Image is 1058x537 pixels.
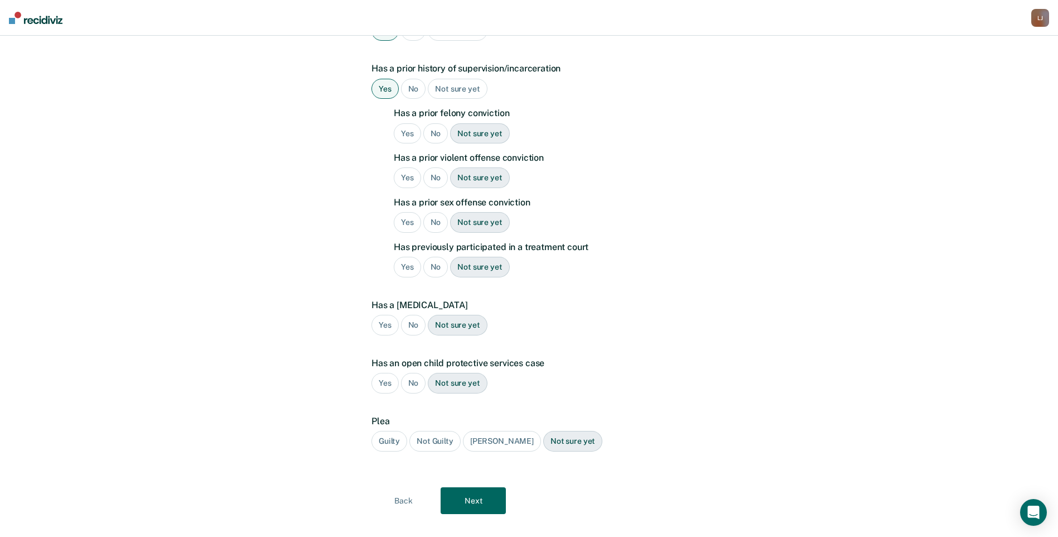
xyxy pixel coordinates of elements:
[394,242,681,252] label: Has previously participated in a treatment court
[394,123,421,144] div: Yes
[371,63,681,74] label: Has a prior history of supervision/incarceration
[371,416,681,426] label: Plea
[371,487,436,514] button: Back
[1031,9,1049,27] div: L J
[450,123,509,144] div: Not sure yet
[394,152,681,163] label: Has a prior violent offense conviction
[394,212,421,233] div: Yes
[441,487,506,514] button: Next
[401,315,426,335] div: No
[409,431,461,452] div: Not Guilty
[1031,9,1049,27] button: LJ
[394,108,681,118] label: Has a prior felony conviction
[428,79,487,99] div: Not sure yet
[401,79,426,99] div: No
[371,300,681,310] label: Has a [MEDICAL_DATA]
[423,167,448,188] div: No
[423,123,448,144] div: No
[543,431,602,452] div: Not sure yet
[423,212,448,233] div: No
[450,212,509,233] div: Not sure yet
[371,79,399,99] div: Yes
[9,12,62,24] img: Recidiviz
[394,167,421,188] div: Yes
[371,431,407,452] div: Guilty
[423,257,448,277] div: No
[450,257,509,277] div: Not sure yet
[463,431,541,452] div: [PERSON_NAME]
[401,373,426,394] div: No
[371,315,399,335] div: Yes
[371,373,399,394] div: Yes
[428,373,487,394] div: Not sure yet
[371,358,681,368] label: Has an open child protective services case
[1020,499,1047,526] div: Open Intercom Messenger
[428,315,487,335] div: Not sure yet
[394,197,681,208] label: Has a prior sex offense conviction
[394,257,421,277] div: Yes
[450,167,509,188] div: Not sure yet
